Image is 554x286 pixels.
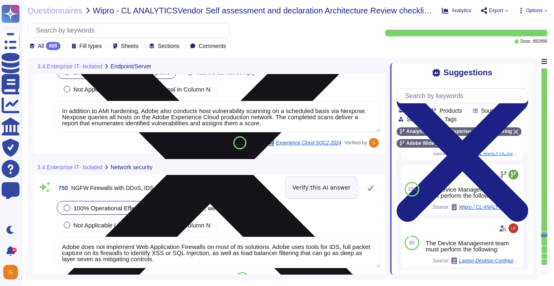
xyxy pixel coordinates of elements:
span: 100 [408,187,416,192]
span: Network security [110,164,152,170]
div: 9+ [12,248,17,253]
span: Options [526,8,543,13]
button: Analytics [442,7,471,14]
span: 750 [55,185,68,191]
span: Endpoint/Server [110,63,151,69]
span: Questionnaires [28,7,82,15]
img: user [3,265,18,279]
span: 3.4.Enterprise IT- Isolated [37,164,102,170]
span: 892 / 895 [533,39,548,44]
textarea: Adobe does not implement Web Application Firewalls on most of its solutions. Adobe uses tools for... [55,237,380,268]
span: Sections [157,43,179,49]
input: Search by keywords [401,89,528,103]
span: Source: [433,258,520,264]
input: Search by keywords [32,23,229,37]
div: Verify this AI answer [286,177,357,199]
img: user [369,138,379,148]
span: Done: [520,39,531,44]
span: Comments [198,43,226,49]
div: The Device Management team must perform the following: [426,240,520,252]
span: 90 [409,240,414,245]
span: 3.4.Enterprise IT- Isolated [37,63,102,69]
span: Export [489,8,503,13]
img: user [509,223,518,233]
span: All [38,43,44,49]
span: Analytics [452,8,471,13]
span: Sheets [121,43,139,49]
span: Wipro - CL ANALYTICSVendor Self assessment and declaration Architecture Review checklist ver 1.7.... [93,7,435,15]
span: Laptop-Desktop-Configuration-Standard.pdf [459,258,520,263]
span: 91 [237,140,242,145]
span: Fill types [80,43,102,49]
button: user [2,263,24,281]
div: 895 [46,42,60,50]
textarea: In addition to AMI hardening, Adobe also conducts host vulnerability scanning on a scheduled basi... [55,101,380,132]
